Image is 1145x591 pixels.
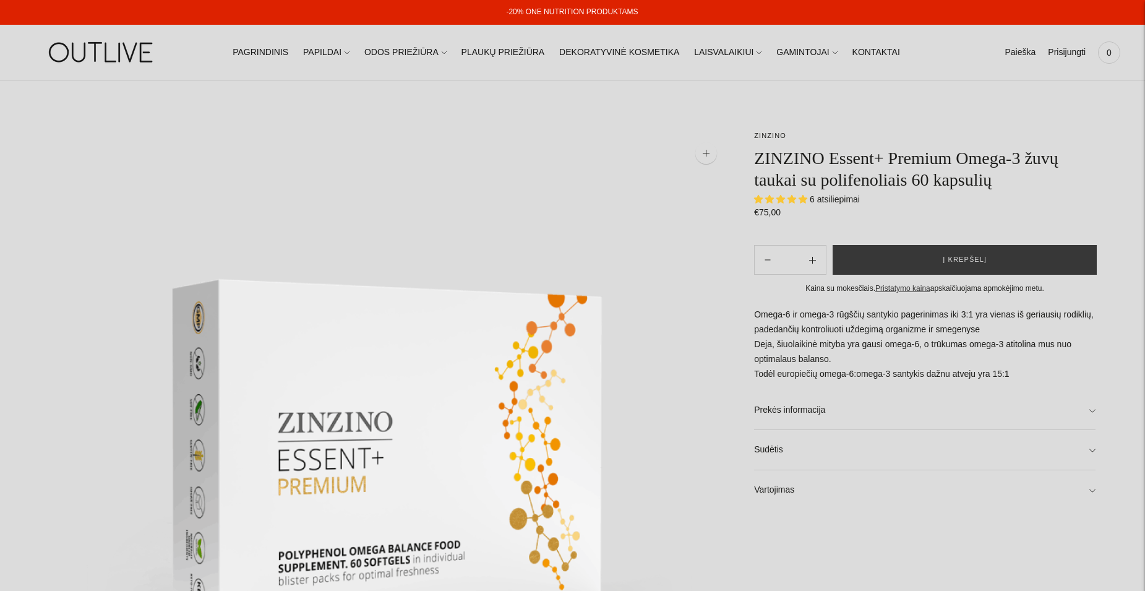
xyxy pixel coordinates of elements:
a: -20% ONE NUTRITION PRODUKTAMS [506,7,638,16]
a: Pristatymo kaina [875,284,930,293]
h1: ZINZINO Essent+ Premium Omega-3 žuvų taukai su polifenoliais 60 kapsulių [754,147,1096,191]
a: Prekės informacija [754,390,1096,430]
a: Vartojimas [754,470,1096,510]
a: Prisijungti [1048,39,1086,66]
button: Add product quantity [755,245,781,275]
button: Į krepšelį [833,245,1097,275]
input: Product quantity [781,251,799,269]
span: 6 atsiliepimai [810,194,860,204]
a: 0 [1098,39,1120,66]
span: Į krepšelį [943,254,987,266]
span: 5.00 stars [754,194,810,204]
a: Sudėtis [754,430,1096,470]
a: GAMINTOJAI [776,39,837,66]
a: PAPILDAI [303,39,350,66]
a: KONTAKTAI [852,39,900,66]
div: Kaina su mokesčiais. apskaičiuojama apmokėjimo metu. [754,282,1096,295]
a: PLAUKŲ PRIEŽIŪRA [461,39,545,66]
img: OUTLIVE [25,31,179,74]
a: ODOS PRIEŽIŪRA [364,39,447,66]
p: Omega-6 ir omega-3 rūgščių santykio pagerinimas iki 3:1 yra vienas iš geriausių rodiklių, padedan... [754,308,1096,382]
a: DEKORATYVINĖ KOSMETIKA [559,39,679,66]
button: Subtract product quantity [799,245,826,275]
span: 0 [1100,44,1118,61]
a: Paieška [1005,39,1036,66]
a: ZINZINO [754,132,786,139]
a: PAGRINDINIS [233,39,288,66]
a: LAISVALAIKIUI [694,39,761,66]
span: €75,00 [754,207,781,217]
